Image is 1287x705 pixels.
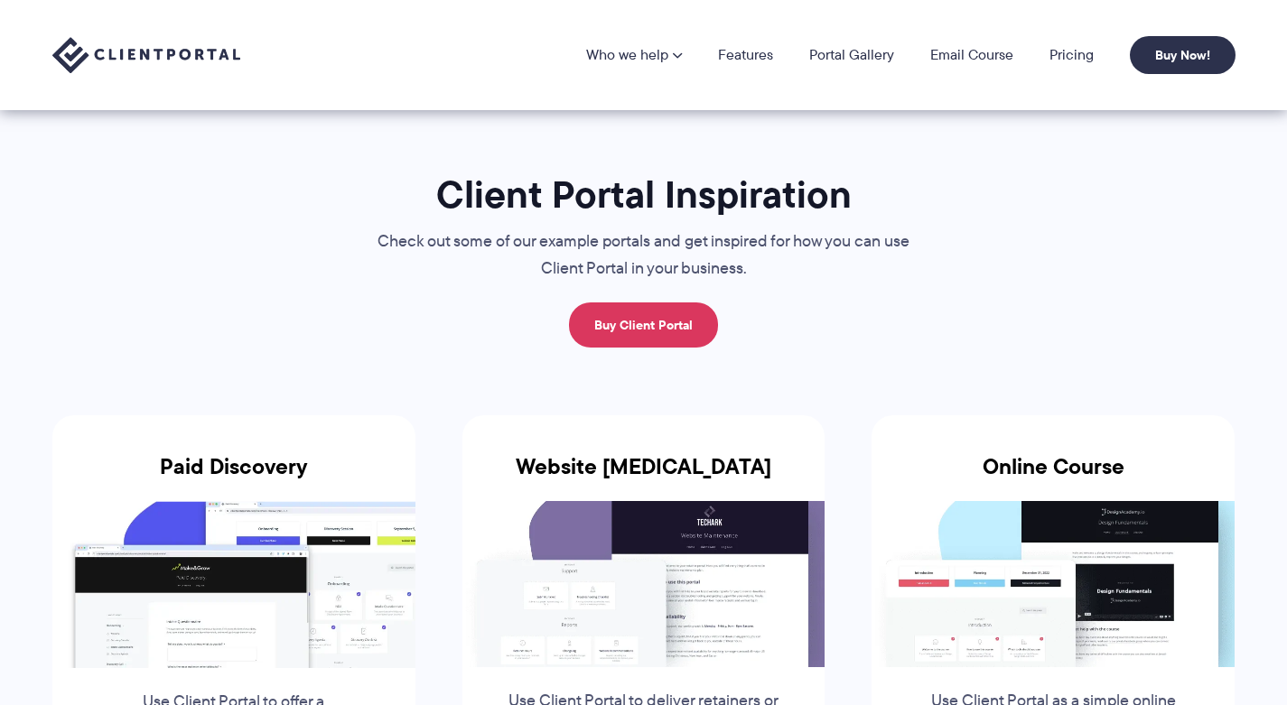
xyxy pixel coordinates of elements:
a: Pricing [1049,48,1094,62]
a: Buy Now! [1130,36,1236,74]
h3: Website [MEDICAL_DATA] [462,454,825,501]
h3: Online Course [872,454,1235,501]
p: Check out some of our example portals and get inspired for how you can use Client Portal in your ... [341,228,947,283]
h3: Paid Discovery [52,454,415,501]
h1: Client Portal Inspiration [341,171,947,218]
a: Buy Client Portal [569,302,718,348]
a: Features [718,48,773,62]
a: Portal Gallery [809,48,894,62]
a: Email Course [930,48,1013,62]
a: Who we help [586,48,682,62]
